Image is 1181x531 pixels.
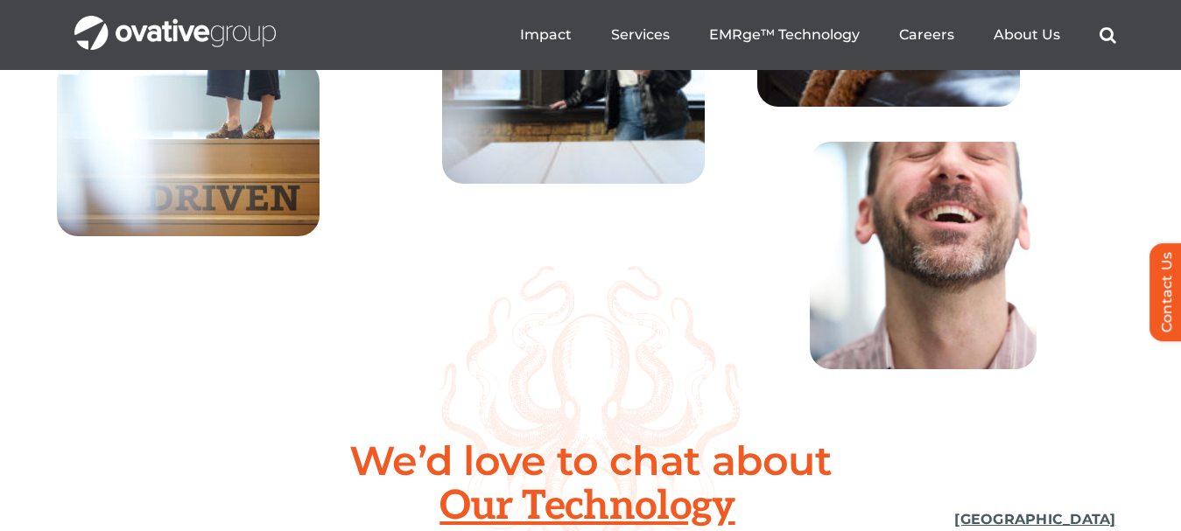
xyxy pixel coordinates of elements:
[899,26,954,44] a: Careers
[954,511,1115,528] u: [GEOGRAPHIC_DATA]
[520,7,1116,63] nav: Menu
[1100,26,1116,44] a: Search
[74,14,276,31] a: OG_Full_horizontal_WHT
[520,26,572,44] a: Impact
[994,26,1060,44] a: About Us
[57,61,320,236] img: Home – Careers 3
[611,26,670,44] a: Services
[709,26,860,44] a: EMRge™ Technology
[810,142,1037,369] img: Home – Careers 8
